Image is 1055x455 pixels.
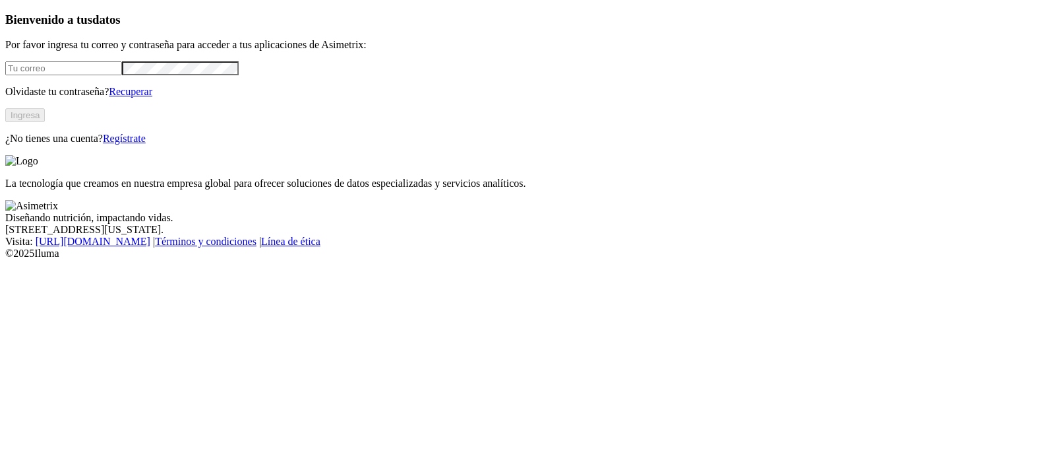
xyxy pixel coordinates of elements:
[5,155,38,167] img: Logo
[5,108,45,122] button: Ingresa
[103,133,146,144] a: Regístrate
[5,212,1050,224] div: Diseñando nutrición, impactando vidas.
[5,224,1050,236] div: [STREET_ADDRESS][US_STATE].
[92,13,121,26] span: datos
[5,133,1050,145] p: ¿No tienes una cuenta?
[5,236,1050,248] div: Visita : | |
[5,248,1050,260] div: © 2025 Iluma
[5,178,1050,190] p: La tecnología que creamos en nuestra empresa global para ofrecer soluciones de datos especializad...
[261,236,320,247] a: Línea de ética
[5,61,122,75] input: Tu correo
[36,236,150,247] a: [URL][DOMAIN_NAME]
[5,200,58,212] img: Asimetrix
[155,236,256,247] a: Términos y condiciones
[5,86,1050,98] p: Olvidaste tu contraseña?
[5,39,1050,51] p: Por favor ingresa tu correo y contraseña para acceder a tus aplicaciones de Asimetrix:
[5,13,1050,27] h3: Bienvenido a tus
[109,86,152,97] a: Recuperar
